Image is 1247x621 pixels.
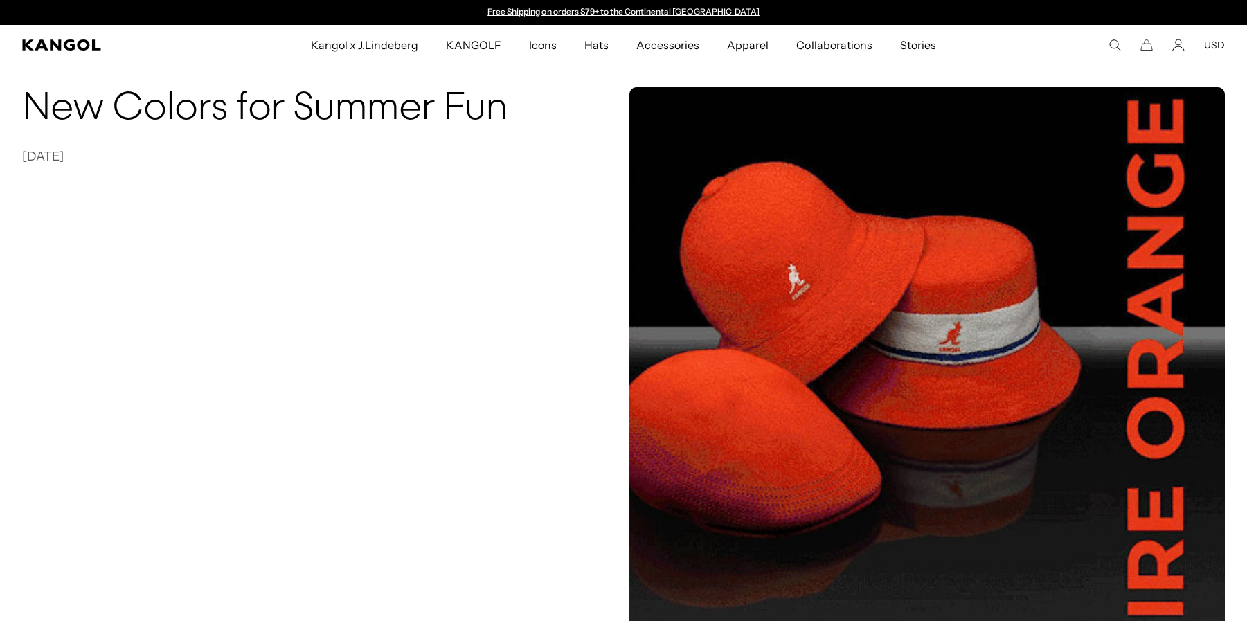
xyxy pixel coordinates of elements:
[311,25,419,65] span: Kangol x J.Lindeberg
[782,25,886,65] a: Collaborations
[1204,39,1225,51] button: USD
[713,25,782,65] a: Apparel
[487,6,760,17] a: Free Shipping on orders $79+ to the Continental [GEOGRAPHIC_DATA]
[297,25,433,65] a: Kangol x J.Lindeberg
[432,25,514,65] a: KANGOLF
[584,25,609,65] span: Hats
[636,25,699,65] span: Accessories
[481,7,766,18] slideshow-component: Announcement bar
[515,25,571,65] a: Icons
[1140,39,1153,51] button: Cart
[886,25,950,65] a: Stories
[1172,39,1185,51] a: Account
[529,25,557,65] span: Icons
[796,25,872,65] span: Collaborations
[446,25,501,65] span: KANGOLF
[22,87,618,132] h2: New Colors for Summer Fun
[22,39,206,51] a: Kangol
[571,25,622,65] a: Hats
[481,7,766,18] div: Announcement
[22,149,64,164] time: [DATE]
[481,7,766,18] div: 1 of 2
[622,25,713,65] a: Accessories
[1109,39,1121,51] summary: Search here
[727,25,769,65] span: Apparel
[900,25,936,65] span: Stories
